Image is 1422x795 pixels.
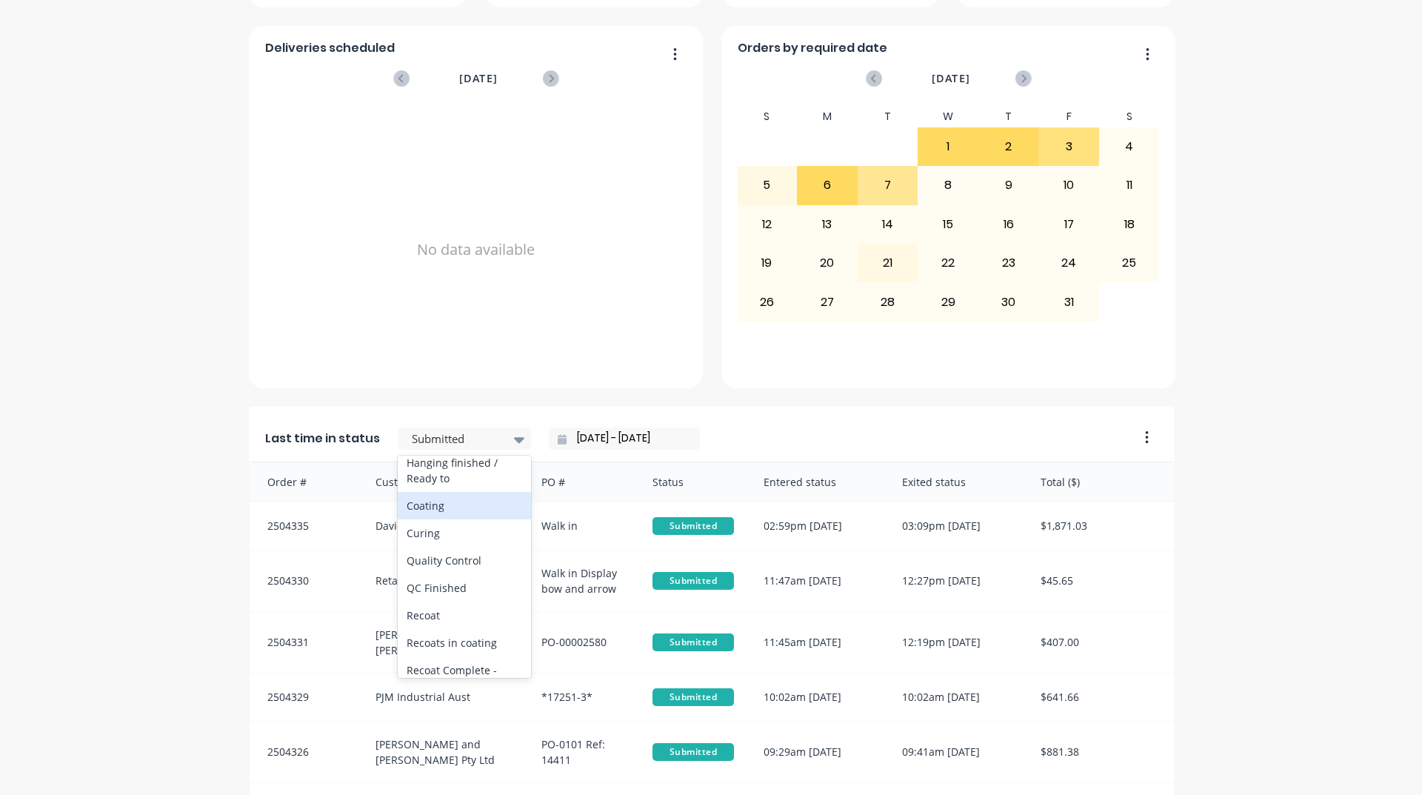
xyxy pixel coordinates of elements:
div: 09:41am [DATE] [887,722,1026,782]
div: 27 [798,283,857,320]
div: S [737,106,798,127]
div: T [858,106,918,127]
div: [PERSON_NAME] and [PERSON_NAME] Pty Ltd [361,722,527,782]
div: 20 [798,245,857,282]
div: 22 [918,245,978,282]
div: Coating [398,492,531,519]
span: Submitted [652,688,734,706]
div: Quality Control [398,547,531,574]
div: PO-0101 Ref: 14411 [527,722,638,782]
input: Filter by date [567,428,694,450]
div: 31 [1039,283,1098,320]
div: 28 [858,283,918,320]
div: PO # [527,462,638,502]
div: 11 [1100,167,1159,204]
div: 3 [1039,128,1098,165]
div: 7 [858,167,918,204]
div: $407.00 [1026,612,1174,673]
div: 14 [858,206,918,243]
div: 02:59pm [DATE] [749,502,887,550]
div: Status [638,462,749,502]
div: 15 [918,206,978,243]
div: 16 [979,206,1038,243]
div: Walk in [527,502,638,550]
div: 10:02am [DATE] [749,673,887,721]
div: $45.65 [1026,550,1174,611]
div: PJM Industrial Aust [361,673,527,721]
div: 10:02am [DATE] [887,673,1026,721]
span: [DATE] [459,70,498,87]
div: Recoats in coating [398,629,531,656]
span: Submitted [652,572,734,590]
div: Davie Constructions [361,502,527,550]
div: T [978,106,1039,127]
div: 19 [738,245,797,282]
div: 5 [738,167,797,204]
div: QC Finished [398,574,531,602]
span: Submitted [652,743,734,761]
span: Deliveries scheduled [265,39,395,57]
div: $1,871.03 [1026,502,1174,550]
div: $881.38 [1026,722,1174,782]
div: Exited status [887,462,1026,502]
span: Submitted [652,633,734,651]
div: 26 [738,283,797,320]
div: 6 [798,167,857,204]
div: Retail Customers [361,550,527,611]
div: Curing [398,519,531,547]
div: 12:27pm [DATE] [887,550,1026,611]
div: [PERSON_NAME] & [PERSON_NAME] Pty Ltd [361,612,527,673]
div: 24 [1039,245,1098,282]
div: 2504326 [250,722,361,782]
div: W [918,106,978,127]
div: 1 [918,128,978,165]
div: M [797,106,858,127]
div: 2504335 [250,502,361,550]
div: 29 [918,283,978,320]
span: Submitted [652,517,734,535]
span: [DATE] [932,70,970,87]
div: Entered status [749,462,887,502]
div: 30 [979,283,1038,320]
div: 4 [1100,128,1159,165]
div: 17 [1039,206,1098,243]
div: No data available [265,106,687,393]
div: 13 [798,206,857,243]
div: 2504329 [250,673,361,721]
div: F [1038,106,1099,127]
div: Order # [250,462,361,502]
div: 03:09pm [DATE] [887,502,1026,550]
div: Recoat [398,602,531,629]
div: Recoat Complete - Notify Customer [398,656,531,699]
div: 25 [1100,245,1159,282]
div: 2504330 [250,550,361,611]
div: Walk in Display bow and arrow [527,550,638,611]
div: PO-00002580 [527,612,638,673]
div: 09:29am [DATE] [749,722,887,782]
div: 23 [979,245,1038,282]
div: 10 [1039,167,1098,204]
span: Last time in status [265,430,380,448]
div: 11:45am [DATE] [749,612,887,673]
div: 12:19pm [DATE] [887,612,1026,673]
div: Total ($) [1026,462,1174,502]
div: 2 [979,128,1038,165]
div: $641.66 [1026,673,1174,721]
div: Customer [361,462,527,502]
div: 8 [918,167,978,204]
div: Hanging finished / Ready to [398,449,531,492]
div: 11:47am [DATE] [749,550,887,611]
div: S [1099,106,1160,127]
div: 18 [1100,206,1159,243]
div: 21 [858,245,918,282]
div: 12 [738,206,797,243]
div: 9 [979,167,1038,204]
div: 2504331 [250,612,361,673]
